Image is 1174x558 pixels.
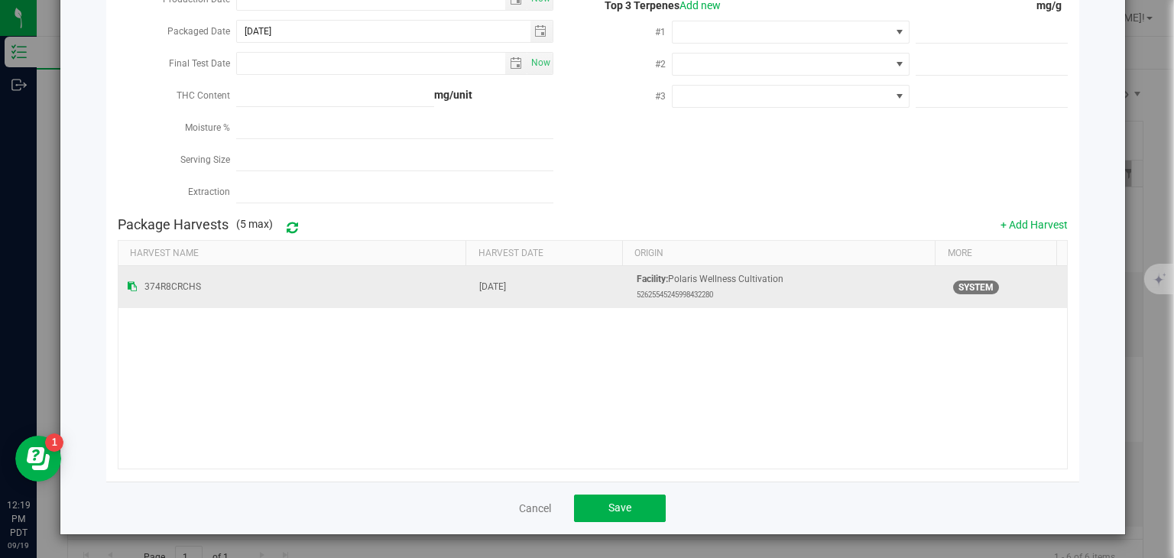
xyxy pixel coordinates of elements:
[188,178,236,206] label: Extraction
[655,18,672,46] label: #1
[527,53,553,74] span: select
[180,146,236,174] label: Serving Size
[637,274,668,284] strong: Facility:
[167,18,236,45] label: Packaged Date
[953,281,999,294] span: This harvest was probably harvested in Flourish. If your company is integrated with METRC, it cou...
[118,217,229,232] h4: Package Harvests
[177,82,236,109] label: THC Content
[935,241,1056,267] th: More
[470,266,628,307] td: [DATE]
[622,241,935,267] th: Origin
[637,272,935,301] div: Polaris Wellness Cultivation
[637,290,713,299] small: 52625545245998432280
[169,50,236,77] label: Final Test Date
[519,501,551,516] a: Cancel
[655,50,672,78] label: #2
[574,495,666,522] button: Save
[434,89,472,101] strong: mg/unit
[527,52,553,74] span: Set Current date
[655,83,672,110] label: #3
[608,501,631,514] span: Save
[45,433,63,452] iframe: Resource center unread badge
[118,241,466,267] th: Harvest Name
[144,280,201,294] span: 374R8CRCHS
[530,21,553,42] span: select
[465,241,622,267] th: Harvest Date
[15,436,61,482] iframe: Resource center
[1000,217,1068,232] button: + Add Harvest
[185,114,236,141] label: Moisture %
[505,53,527,74] span: select
[236,216,273,232] span: (5 max)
